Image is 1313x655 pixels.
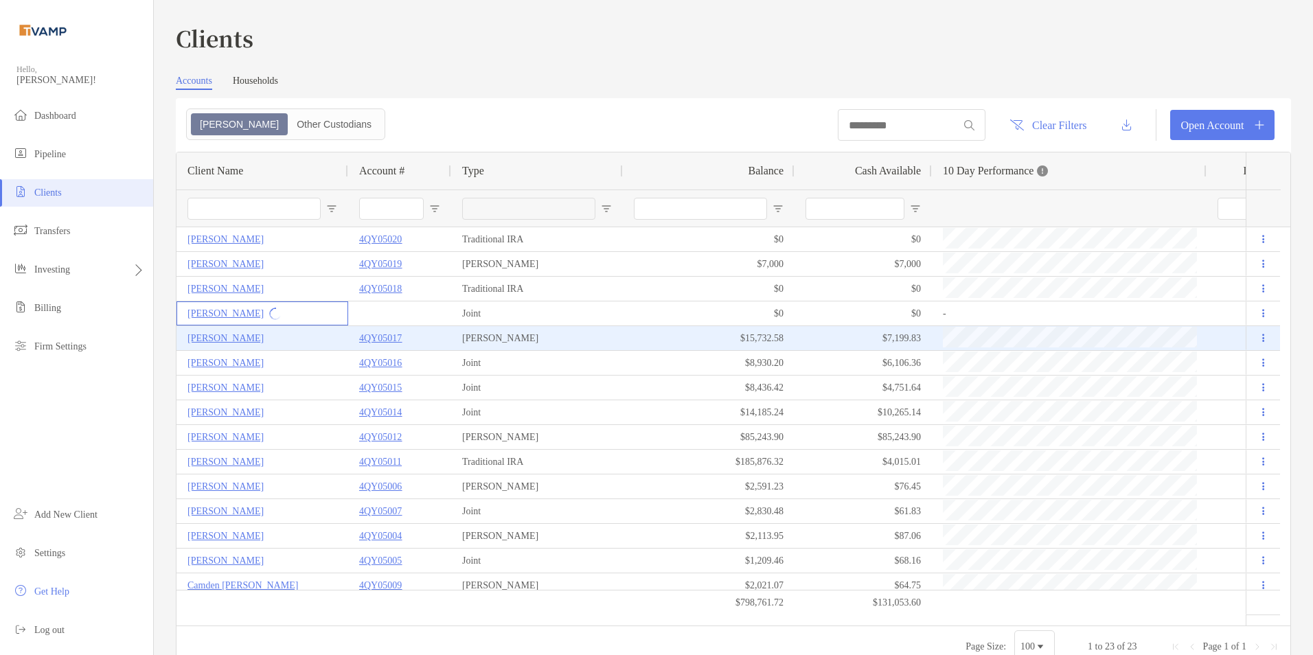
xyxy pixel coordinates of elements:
a: 4QY05009 [359,577,402,594]
div: Traditional IRA [451,227,623,251]
div: Joint [451,400,623,424]
input: Client Name Filter Input [187,198,321,220]
div: +0.63% [1207,376,1289,400]
div: $76.45 [795,474,932,498]
div: $798,761.72 [623,590,795,614]
span: Investing [34,264,70,275]
button: Open Filter Menu [601,203,612,214]
p: [PERSON_NAME] [187,231,264,248]
img: investing icon [12,260,29,277]
span: Cash Available [855,165,921,177]
div: Other Custodians [289,115,379,134]
img: logout icon [12,621,29,637]
img: firm-settings icon [12,337,29,354]
span: Billing [34,303,61,313]
h3: Clients [176,22,1291,54]
div: $68.16 [795,549,932,573]
div: $85,243.90 [623,425,795,449]
span: 23 [1128,641,1137,652]
button: Clear Filters [999,110,1097,140]
a: 4QY05004 [359,527,402,544]
div: $8,930.20 [623,351,795,375]
div: +4.57% [1207,573,1289,597]
span: Add New Client [34,509,98,520]
a: 4QY05014 [359,404,402,421]
a: [PERSON_NAME] [187,404,264,421]
div: $85,243.90 [795,425,932,449]
a: [PERSON_NAME] [187,255,264,273]
div: [PERSON_NAME] [451,252,623,276]
div: $8,436.42 [623,376,795,400]
div: $0 [795,301,932,325]
div: $14,185.24 [623,400,795,424]
span: Pipeline [34,149,66,159]
img: billing icon [12,299,29,315]
a: 4QY05017 [359,330,402,347]
a: [PERSON_NAME] [187,478,264,495]
div: 0% [1207,301,1289,325]
div: $7,000 [795,252,932,276]
div: 0% [1207,252,1289,276]
div: $87.06 [795,524,932,548]
span: Balance [748,165,784,177]
div: Last Page [1268,641,1279,652]
div: +2.69% [1207,450,1289,474]
div: Page Size: [966,641,1006,652]
div: $7,199.83 [795,326,932,350]
a: [PERSON_NAME] [187,527,264,544]
p: 4QY05020 [359,231,402,248]
a: [PERSON_NAME] [187,305,264,322]
span: Account # [359,165,404,177]
div: $0 [795,227,932,251]
div: - [943,302,1196,325]
button: Open Filter Menu [773,203,784,214]
p: [PERSON_NAME] [187,552,264,569]
div: +4.51% [1207,524,1289,548]
div: [PERSON_NAME] [451,326,623,350]
p: 4QY05007 [359,503,402,520]
a: Camden [PERSON_NAME] [187,577,298,594]
span: 23 [1105,641,1115,652]
a: 4QY05015 [359,379,402,396]
p: 4QY05019 [359,255,402,273]
div: Traditional IRA [451,450,623,474]
span: Client Name [187,165,243,177]
div: [PERSON_NAME] [451,425,623,449]
a: Accounts [176,76,212,90]
div: Joint [451,301,623,325]
div: $0 [795,277,932,301]
div: 0% [1207,425,1289,449]
img: pipeline icon [12,145,29,161]
img: Zoe Logo [16,5,69,55]
div: +2.09% [1207,326,1289,350]
div: Joint [451,351,623,375]
div: ITD [1243,165,1278,177]
div: Traditional IRA [451,277,623,301]
div: [PERSON_NAME] [451,573,623,597]
div: +4.54% [1207,474,1289,498]
a: [PERSON_NAME] [187,330,264,347]
div: [PERSON_NAME] [451,474,623,498]
img: transfers icon [12,222,29,238]
span: to [1095,641,1103,652]
div: +4.79% [1207,549,1289,573]
div: $2,830.48 [623,499,795,523]
span: Page [1203,641,1222,652]
a: [PERSON_NAME] [187,428,264,446]
span: Dashboard [34,111,76,121]
div: $2,591.23 [623,474,795,498]
p: 4QY05012 [359,428,402,446]
div: First Page [1170,641,1181,652]
p: [PERSON_NAME] [187,379,264,396]
div: Joint [451,376,623,400]
img: clients icon [12,183,29,200]
a: Households [233,76,278,90]
div: $131,053.60 [795,590,932,614]
span: 1 [1242,641,1246,652]
a: 4QY05006 [359,478,402,495]
span: of [1231,641,1240,652]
